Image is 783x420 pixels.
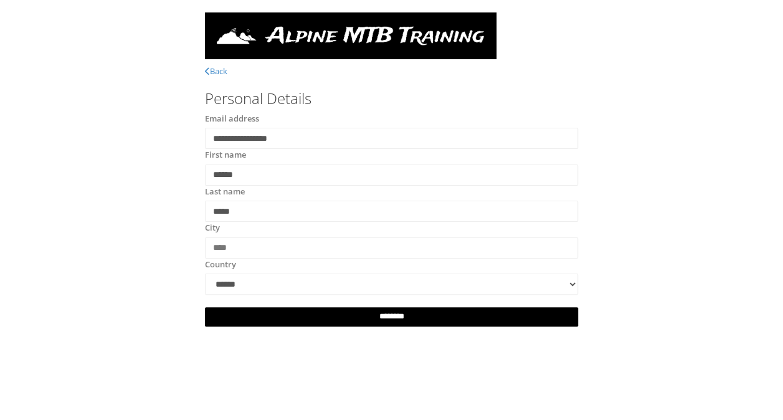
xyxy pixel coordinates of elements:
[205,222,220,234] label: City
[205,186,245,198] label: Last name
[205,113,259,125] label: Email address
[205,65,227,77] a: Back
[205,259,236,271] label: Country
[205,90,578,107] h3: Personal Details
[205,12,496,59] img: White-on-BlackNarrow.png
[205,149,246,161] label: First name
